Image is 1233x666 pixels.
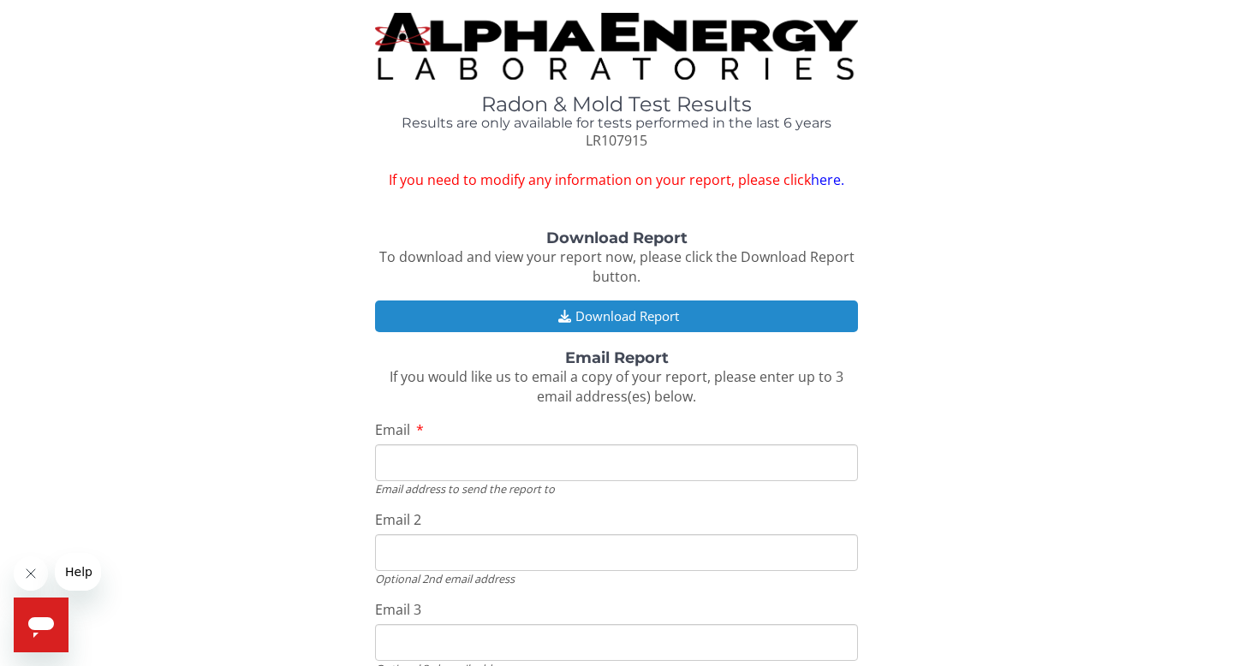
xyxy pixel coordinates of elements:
h1: Radon & Mold Test Results [375,93,858,116]
span: If you need to modify any information on your report, please click [375,170,858,190]
span: To download and view your report now, please click the Download Report button. [379,247,855,286]
div: Optional 2nd email address [375,571,858,586]
span: Email [375,420,410,439]
iframe: Message from company [55,553,101,591]
strong: Download Report [546,229,688,247]
img: TightCrop.jpg [375,13,858,80]
span: Email 2 [375,510,421,529]
span: LR107915 [586,131,647,150]
strong: Email Report [565,348,669,367]
iframe: Close message [14,556,48,591]
a: here. [811,170,844,189]
div: Email address to send the report to [375,481,858,497]
span: Email 3 [375,600,421,619]
h4: Results are only available for tests performed in the last 6 years [375,116,858,131]
button: Download Report [375,300,858,332]
span: If you would like us to email a copy of your report, please enter up to 3 email address(es) below. [390,367,843,406]
iframe: Button to launch messaging window [14,598,68,652]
